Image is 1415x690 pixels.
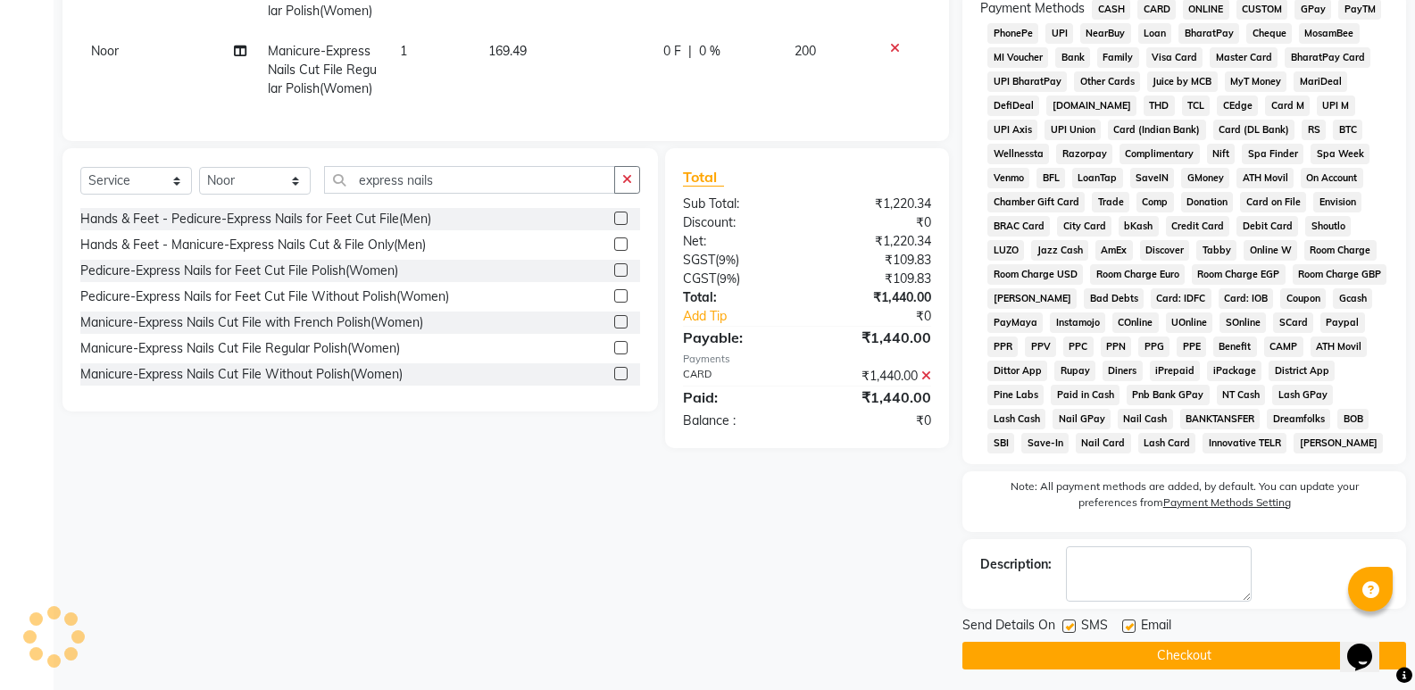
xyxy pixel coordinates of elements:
span: Nail Card [1076,433,1131,453]
span: Coupon [1280,288,1326,309]
span: PPR [987,337,1018,357]
div: Pedicure-Express Nails for Feet Cut File Without Polish(Women) [80,287,449,306]
span: iPackage [1207,361,1261,381]
span: Spa Finder [1242,144,1303,164]
span: Benefit [1213,337,1257,357]
span: Rupay [1054,361,1095,381]
span: Visa Card [1146,47,1203,68]
button: Checkout [962,642,1406,669]
span: MosamBee [1299,23,1360,44]
span: Manicure-Express Nails Cut File Regular Polish(Women) [268,43,377,96]
span: Nail GPay [1053,409,1111,429]
a: Add Tip [670,307,830,326]
span: Other Cards [1074,71,1140,92]
div: Hands & Feet - Pedicure-Express Nails for Feet Cut File(Men) [80,210,431,229]
span: Paid in Cash [1051,385,1120,405]
span: Room Charge Euro [1090,264,1185,285]
span: Dreamfolks [1267,409,1330,429]
span: Shoutlo [1305,216,1351,237]
div: Discount: [670,213,807,232]
span: UPI M [1317,96,1355,116]
iframe: chat widget [1340,619,1397,672]
span: Comp [1136,192,1174,212]
span: Jazz Cash [1031,240,1088,261]
span: City Card [1057,216,1111,237]
span: Bad Debts [1084,288,1144,309]
span: Juice by MCB [1147,71,1218,92]
span: Discover [1140,240,1190,261]
div: ₹1,220.34 [807,195,945,213]
span: Nift [1207,144,1236,164]
span: 9% [720,271,737,286]
div: Pedicure-Express Nails for Feet Cut File Polish(Women) [80,262,398,280]
span: Bank [1055,47,1090,68]
div: ₹1,220.34 [807,232,945,251]
span: PayMaya [987,312,1043,333]
span: Lash Cash [987,409,1045,429]
div: Manicure-Express Nails Cut File Without Polish(Women) [80,365,403,384]
div: Sub Total: [670,195,807,213]
span: UPI Axis [987,120,1037,140]
span: TCL [1182,96,1211,116]
span: UPI [1045,23,1073,44]
span: MyT Money [1225,71,1287,92]
span: Online W [1244,240,1297,261]
span: Tabby [1196,240,1236,261]
span: Room Charge EGP [1192,264,1286,285]
span: Total [683,168,724,187]
span: Paypal [1320,312,1365,333]
span: RS [1302,120,1326,140]
span: CEdge [1217,96,1258,116]
span: AmEx [1095,240,1133,261]
span: 200 [795,43,816,59]
div: ₹0 [830,307,945,326]
span: SCard [1273,312,1313,333]
span: Send Details On [962,616,1055,638]
span: Cheque [1246,23,1292,44]
span: | [688,42,692,61]
div: Hands & Feet - Manicure-Express Nails Cut & File Only(Men) [80,236,426,254]
div: ₹109.83 [807,251,945,270]
span: Trade [1092,192,1129,212]
div: ₹1,440.00 [807,327,945,348]
span: PPC [1063,337,1094,357]
div: ₹1,440.00 [807,387,945,408]
span: Card (Indian Bank) [1108,120,1206,140]
div: Payments [683,352,931,367]
span: Card M [1265,96,1310,116]
div: ₹0 [807,412,945,430]
div: ( ) [670,270,807,288]
span: 1 [400,43,407,59]
span: [PERSON_NAME] [987,288,1077,309]
div: Paid: [670,387,807,408]
span: BTC [1333,120,1362,140]
span: 169.49 [488,43,527,59]
span: Diners [1103,361,1143,381]
span: GMoney [1181,168,1229,188]
span: Envision [1313,192,1361,212]
div: ( ) [670,251,807,270]
div: ₹1,440.00 [807,288,945,307]
div: CARD [670,367,807,386]
span: BharatPay Card [1285,47,1370,68]
label: Payment Methods Setting [1163,495,1291,511]
span: iPrepaid [1150,361,1201,381]
span: NT Cash [1217,385,1266,405]
span: Nail Cash [1118,409,1173,429]
div: Balance : [670,412,807,430]
span: CAMP [1264,337,1303,357]
span: PPE [1177,337,1206,357]
span: Chamber Gift Card [987,192,1085,212]
span: Instamojo [1050,312,1105,333]
span: BANKTANSFER [1180,409,1261,429]
span: Card on File [1240,192,1306,212]
span: Noor [91,43,119,59]
span: Gcash [1333,288,1372,309]
span: BFL [1036,168,1065,188]
span: [PERSON_NAME] [1294,433,1383,453]
span: Razorpay [1056,144,1112,164]
span: Spa Week [1311,144,1369,164]
span: Dittor App [987,361,1047,381]
span: 0 % [699,42,720,61]
span: Wellnessta [987,144,1049,164]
